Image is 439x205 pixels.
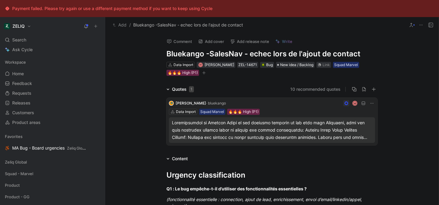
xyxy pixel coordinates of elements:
span: Zeliq Global [67,146,87,150]
button: Add release note [227,37,272,46]
span: Product [5,182,20,188]
div: New idea / Backlog [276,62,315,68]
div: Urgency classification [166,170,377,181]
button: Add cover [195,37,227,46]
div: Bug [261,62,273,68]
span: MA Bug - Board urgencies [12,145,87,151]
div: 🔥🔥🔥 High (P1) [228,109,259,115]
span: New idea / Backlog [280,62,313,68]
span: Home [12,71,24,77]
div: Zeliq Global [2,157,102,167]
div: Product - GG [2,192,102,201]
span: Zeliq Global [5,159,27,165]
div: Workspace [2,58,102,67]
div: 🔥🔥🔥 High (P1) [168,70,198,76]
span: Product areas [12,119,41,125]
div: Data Import [173,62,193,68]
span: / [129,21,131,29]
span: Product - GG [5,194,30,200]
div: M [353,101,357,105]
div: Favorites [2,132,102,141]
span: Requests [12,90,31,96]
a: Requests [2,89,102,98]
img: ZELIQ [4,23,10,29]
div: Content [172,155,188,162]
span: Feedback [12,80,32,87]
div: Search [2,35,102,44]
span: Bluekango -SalesNav - echec lors de l'ajout de contact [133,21,243,29]
div: Zeliq Global [2,157,102,168]
button: Write [273,37,295,46]
span: Search [12,36,26,44]
img: 🪲 [261,63,265,67]
strong: Q1 : Le bug empêche-t-il d’utiliser des fonctionnalités essentielles ? [166,186,307,191]
span: [PERSON_NAME] [176,101,206,105]
a: MA Bug - Board urgenciesZeliq Global [2,143,102,153]
div: Product - GG [2,192,102,203]
a: Customers [2,108,102,117]
div: Squad Marvel [334,62,358,68]
div: Squad - Marvel [2,169,102,180]
h1: Bluekango -SalesNav - echec lors de l'ajout de contact [166,49,377,59]
button: Comment [164,37,195,46]
img: logo [169,101,174,106]
div: Payment failed. Please try again or use a different payment method if you want to keep using Cycle [12,5,212,12]
h1: ZELIQ [12,23,25,29]
div: ZEL-14671 [238,62,257,68]
a: Feedback [2,79,102,88]
a: Ask Cycle [2,45,102,54]
div: 1 [189,86,194,92]
div: Content [164,155,190,162]
span: · bluekango [206,101,226,105]
span: Squad - Marvel [5,171,33,177]
span: Workspace [5,59,26,65]
span: Customers [12,110,34,116]
div: Product [2,181,102,192]
span: Releases [12,100,30,106]
a: Product areas [2,118,102,127]
span: Ask Cycle [12,46,33,53]
div: Squad Marvel [200,109,224,115]
span: Favorites [5,133,23,140]
div: Data Import [176,109,196,115]
div: Quotes [172,86,194,93]
a: Home [2,69,102,78]
div: Link [323,62,330,68]
a: Releases [2,98,102,108]
span: [PERSON_NAME] [205,62,234,67]
div: Squad - Marvel [2,169,102,178]
div: 🪲Bug [260,62,274,68]
button: 10 recommended quotes [290,86,341,93]
div: Loremipsumdol si Ametcon Adipi el sed doeiusmo temporin ut lab etdo magn Aliquaeni, admi ven quis... [172,119,372,141]
div: M [199,63,202,66]
div: Product [2,181,102,190]
span: Write [282,39,292,44]
button: ZELIQZELIQ [2,22,33,30]
div: Quotes1 [164,86,196,93]
button: Add [111,21,128,29]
